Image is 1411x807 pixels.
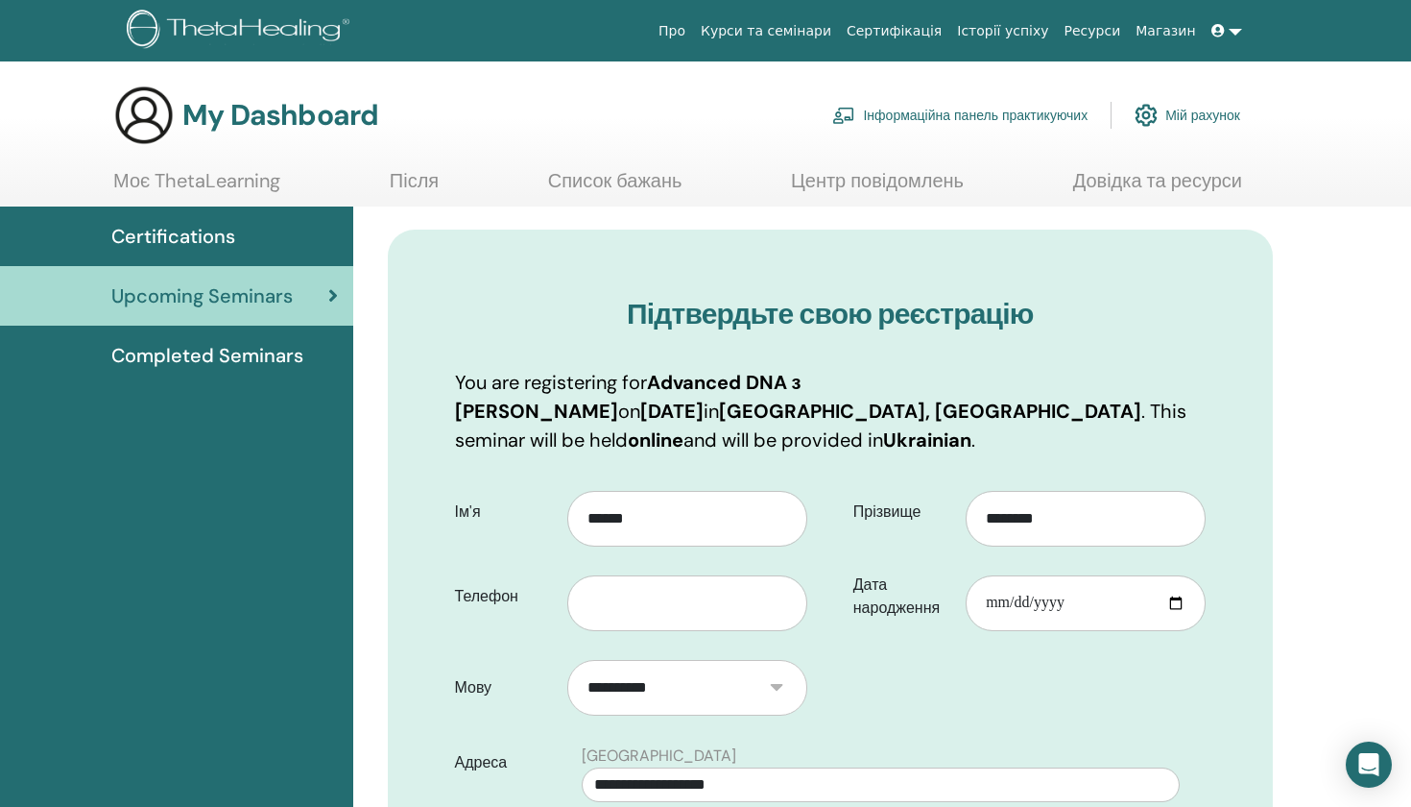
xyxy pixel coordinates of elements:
[582,745,736,768] label: [GEOGRAPHIC_DATA]
[390,169,439,207] a: Після
[441,578,567,615] label: Телефон
[1128,13,1203,49] a: Магазин
[949,13,1056,49] a: Історії успіху
[1073,169,1242,207] a: Довідка та ресурси
[111,281,293,310] span: Upcoming Seminars
[127,10,356,53] img: logo.png
[719,399,1141,424] b: [GEOGRAPHIC_DATA], [GEOGRAPHIC_DATA]
[651,13,693,49] a: Про
[839,567,966,626] label: Дата народження
[832,107,855,124] img: chalkboard-teacher.svg
[839,494,966,530] label: Прізвище
[1135,94,1240,136] a: Мій рахунок
[111,341,303,370] span: Completed Seminars
[839,13,949,49] a: Сертифікація
[1057,13,1129,49] a: Ресурси
[640,399,704,424] b: [DATE]
[441,670,567,706] label: Мову
[113,85,175,146] img: generic-user-icon.jpg
[441,745,570,781] label: Адреса
[182,98,378,133] h3: My Dashboard
[441,494,567,530] label: Ім'я
[693,13,839,49] a: Курси та семінари
[1135,99,1158,132] img: cog.svg
[455,368,1207,454] p: You are registering for on in . This seminar will be held and will be provided in .
[832,94,1088,136] a: Інформаційна панель практикуючих
[791,169,964,207] a: Центр повідомлень
[1346,742,1392,788] div: Open Intercom Messenger
[883,428,971,452] b: Ukrainian
[628,428,683,452] b: online
[548,169,682,207] a: Список бажань
[111,222,235,251] span: Certifications
[113,169,280,207] a: Моє ThetaLearning
[455,297,1207,331] h3: Підтвердьте свою реєстрацію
